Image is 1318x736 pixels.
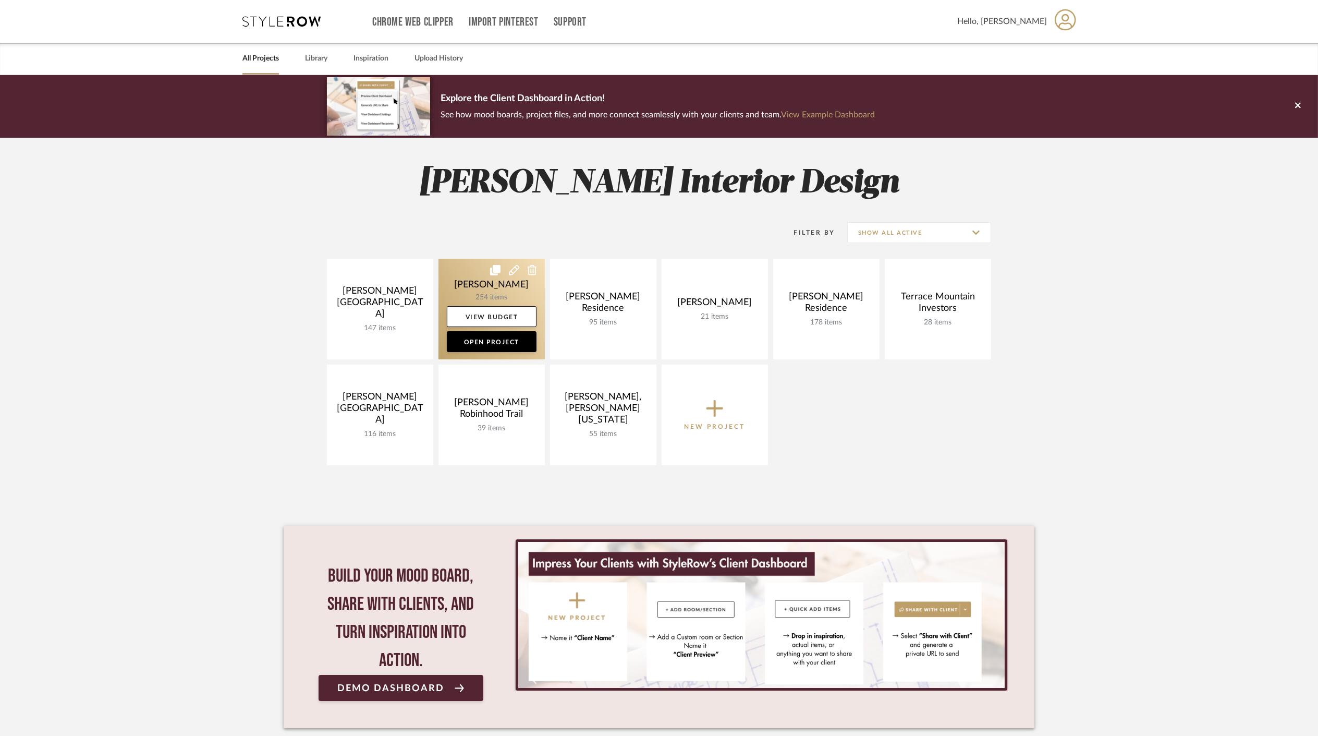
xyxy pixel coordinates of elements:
span: Hello, [PERSON_NAME] [957,15,1047,28]
a: Demo Dashboard [319,675,483,701]
div: [PERSON_NAME] Residence [782,291,871,318]
div: [PERSON_NAME], [PERSON_NAME] [US_STATE] [558,391,648,430]
div: 95 items [558,318,648,327]
a: Import Pinterest [469,18,539,27]
p: Explore the Client Dashboard in Action! [441,91,875,107]
a: View Example Dashboard [781,111,875,119]
div: [PERSON_NAME] Residence [558,291,648,318]
div: 116 items [335,430,425,439]
p: New Project [685,421,746,432]
a: Library [305,52,327,66]
button: New Project [662,365,768,465]
div: [PERSON_NAME] [670,297,760,312]
div: [PERSON_NAME][GEOGRAPHIC_DATA] [335,285,425,324]
div: Filter By [780,227,835,238]
div: 39 items [447,424,536,433]
div: 21 items [670,312,760,321]
div: [PERSON_NAME][GEOGRAPHIC_DATA] [335,391,425,430]
div: Build your mood board, share with clients, and turn inspiration into action. [319,562,483,675]
div: 178 items [782,318,871,327]
a: Upload History [414,52,463,66]
a: Open Project [447,331,536,352]
div: [PERSON_NAME] Robinhood Trail [447,397,536,424]
img: d5d033c5-7b12-40c2-a960-1ecee1989c38.png [327,77,430,135]
div: 28 items [893,318,983,327]
span: Demo Dashboard [337,683,444,693]
div: 147 items [335,324,425,333]
div: 55 items [558,430,648,439]
a: Chrome Web Clipper [372,18,454,27]
a: Inspiration [353,52,388,66]
a: All Projects [242,52,279,66]
a: View Budget [447,306,536,327]
a: Support [554,18,587,27]
div: 0 [515,539,1008,691]
div: Terrace Mountain Investors [893,291,983,318]
img: StyleRow_Client_Dashboard_Banner__1_.png [518,542,1005,688]
p: See how mood boards, project files, and more connect seamlessly with your clients and team. [441,107,875,122]
h2: [PERSON_NAME] Interior Design [284,164,1034,203]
